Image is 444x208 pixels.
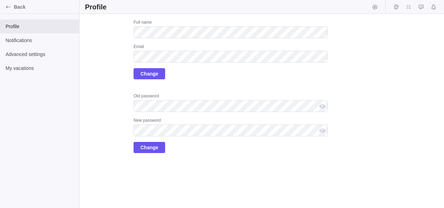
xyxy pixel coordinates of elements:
[134,118,328,125] div: New password
[416,2,426,12] span: Approval requests
[134,51,328,63] input: Email
[370,2,380,12] span: Start timer
[391,5,401,11] a: Time logs
[134,125,328,136] input: New password
[134,142,165,153] span: Change
[404,2,413,12] span: My assignments
[134,100,328,112] input: Old password
[134,44,328,51] div: Email
[140,143,158,152] span: Change
[6,51,74,58] span: Advanced settings
[134,19,328,26] div: Full name
[6,23,74,30] span: Profile
[391,2,401,12] span: Time logs
[140,70,158,78] span: Change
[134,26,328,38] input: Full name
[85,2,106,12] h2: Profile
[6,37,74,44] span: Notifications
[134,93,328,100] div: Old password
[134,68,165,79] span: Change
[416,5,426,11] a: Approval requests
[404,5,413,11] a: My assignments
[429,5,438,11] a: Notifications
[6,65,74,72] span: My vacations
[429,2,438,12] span: Notifications
[14,3,76,10] span: Back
